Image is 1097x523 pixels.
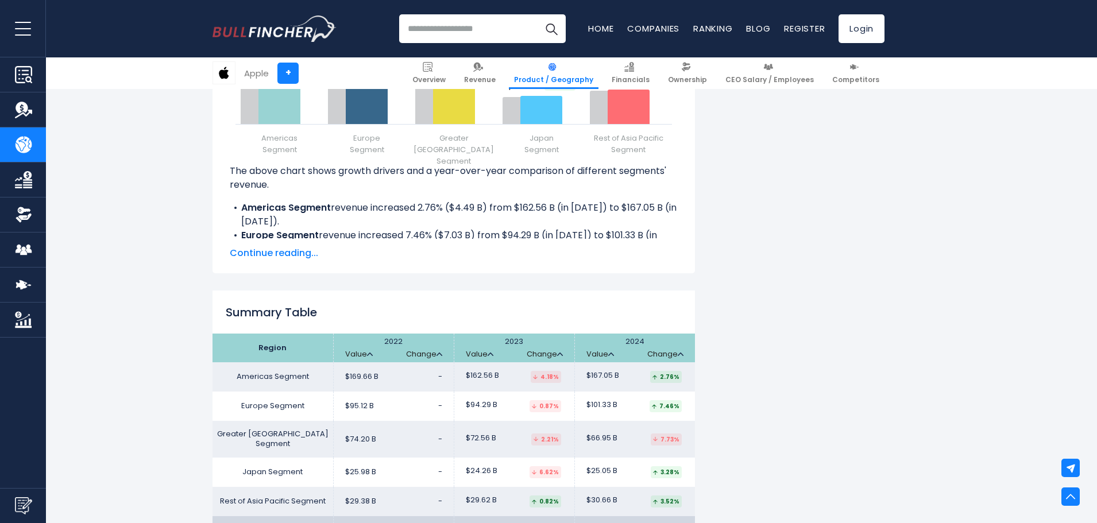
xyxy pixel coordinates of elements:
div: 2.76% [650,371,682,383]
a: Change [527,350,563,359]
a: Blog [746,22,770,34]
b: Americas Segment [241,201,331,214]
span: $167.05 B [586,371,619,381]
th: 2022 [333,334,454,362]
span: $25.98 B [345,467,376,477]
span: Financials [612,75,650,84]
span: $29.38 B [345,497,376,506]
div: Apple [244,67,269,80]
th: 2023 [454,334,574,362]
a: Ownership [663,57,712,89]
div: 0.87% [530,400,561,412]
span: Overview [412,75,446,84]
span: $72.56 B [466,433,496,443]
span: Americas Segment [261,133,298,156]
div: 3.52% [651,495,682,507]
span: - [438,401,442,411]
h2: Summary Table [213,304,695,321]
td: Americas Segment [213,362,333,392]
a: Value [466,350,493,359]
a: CEO Salary / Employees [720,57,819,89]
th: 2024 [574,334,695,362]
div: 3.28% [651,466,682,478]
a: Companies [627,22,679,34]
div: 2.21% [531,433,561,445]
div: 7.73% [651,433,682,445]
span: $66.95 B [586,433,617,443]
a: Competitors [827,57,884,89]
div: 7.46% [650,400,682,412]
span: $95.12 B [345,401,374,411]
b: Europe Segment [241,228,319,242]
span: $29.62 B [466,495,497,505]
button: Search [537,14,566,43]
span: Rest of Asia Pacific Segment [586,133,670,156]
a: Home [588,22,613,34]
a: Register [784,22,825,34]
span: - [438,435,442,444]
span: Europe Segment [350,133,384,156]
span: Revenue [464,75,496,84]
img: Ownership [15,206,32,223]
span: Ownership [668,75,707,84]
span: CEO Salary / Employees [725,75,814,84]
a: Revenue [459,57,501,89]
span: $25.05 B [586,466,617,476]
span: $94.29 B [466,400,497,410]
span: Greater [GEOGRAPHIC_DATA] Segment [412,133,496,167]
a: Overview [407,57,451,89]
td: Europe Segment [213,392,333,421]
img: AAPL logo [213,62,235,84]
li: revenue increased 7.46% ($7.03 B) from $94.29 B (in [DATE]) to $101.33 B (in [DATE]). [230,228,678,256]
span: - [438,497,442,506]
span: - [438,467,442,477]
span: $24.26 B [466,466,497,476]
span: $162.56 B [466,371,499,381]
a: + [277,63,299,84]
a: Value [586,350,614,359]
a: Login [839,14,884,43]
span: $101.33 B [586,400,617,410]
a: Financials [607,57,655,89]
span: Japan Segment [524,133,559,156]
div: 6.62% [530,466,561,478]
a: Go to homepage [213,16,336,42]
li: revenue increased 2.76% ($4.49 B) from $162.56 B (in [DATE]) to $167.05 B (in [DATE]). [230,201,678,228]
a: Product / Geography [509,57,598,89]
span: $169.66 B [345,372,378,382]
span: Continue reading... [230,246,678,260]
span: $74.20 B [345,435,376,444]
div: 0.82% [530,495,561,507]
th: Region [213,334,333,362]
span: Competitors [832,75,879,84]
span: - [438,372,442,382]
span: Product / Geography [514,75,593,84]
div: 4.18% [531,371,561,383]
span: $30.66 B [586,495,617,505]
a: Change [406,350,442,359]
a: Change [647,350,683,359]
td: Japan Segment [213,458,333,487]
a: Ranking [693,22,732,34]
a: Value [345,350,373,359]
td: Rest of Asia Pacific Segment [213,487,333,516]
img: Bullfincher logo [213,16,337,42]
td: Greater [GEOGRAPHIC_DATA] Segment [213,421,333,458]
p: The above chart shows growth drivers and a year-over-year comparison of different segments' revenue. [230,164,678,192]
